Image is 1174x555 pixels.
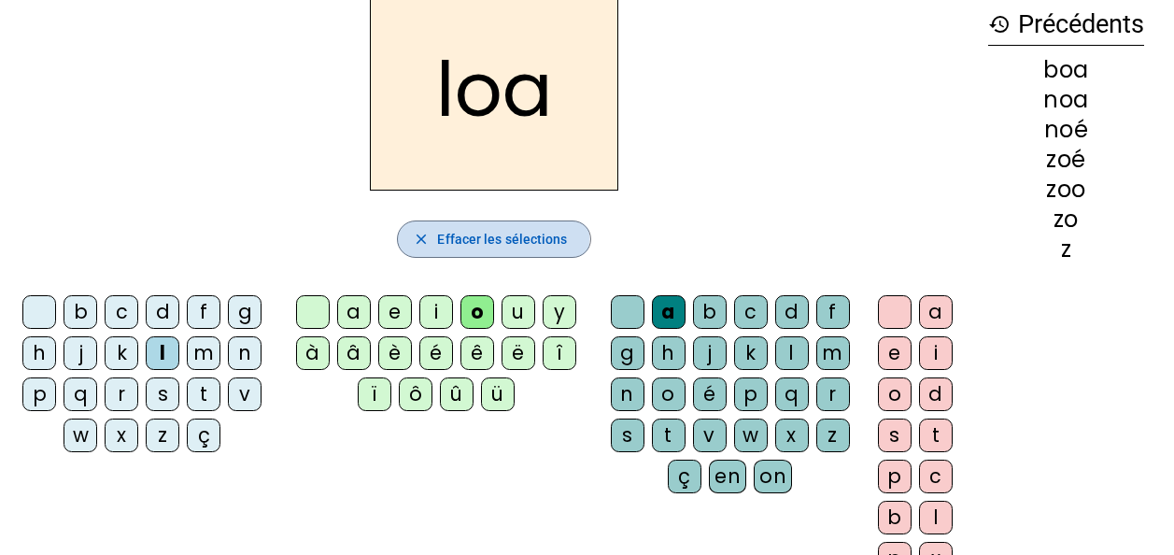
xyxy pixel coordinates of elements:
div: h [652,336,686,370]
div: g [611,336,644,370]
div: p [878,460,912,493]
div: o [460,295,494,329]
div: s [611,419,644,452]
div: k [734,336,768,370]
div: i [919,336,953,370]
div: t [919,419,953,452]
div: i [419,295,453,329]
div: zoé [988,149,1144,171]
div: n [611,377,644,411]
div: à [296,336,330,370]
div: r [105,377,138,411]
div: noé [988,119,1144,141]
div: a [337,295,371,329]
div: a [652,295,686,329]
div: ê [460,336,494,370]
div: o [878,377,912,411]
div: l [775,336,809,370]
div: l [919,501,953,534]
mat-icon: close [413,231,430,248]
div: v [228,377,262,411]
div: ç [668,460,701,493]
div: b [878,501,912,534]
div: ô [399,377,432,411]
div: ç [187,419,220,452]
div: t [652,419,686,452]
div: d [775,295,809,329]
div: é [419,336,453,370]
div: n [228,336,262,370]
div: e [378,295,412,329]
div: h [22,336,56,370]
div: u [502,295,535,329]
div: w [64,419,97,452]
div: p [22,377,56,411]
div: m [816,336,850,370]
div: c [734,295,768,329]
div: o [652,377,686,411]
button: Effacer les sélections [397,221,590,258]
div: c [105,295,138,329]
div: q [775,377,809,411]
span: Effacer les sélections [437,228,567,250]
div: d [919,377,953,411]
div: j [64,336,97,370]
div: p [734,377,768,411]
div: zo [988,208,1144,231]
div: é [693,377,727,411]
div: z [816,419,850,452]
div: l [146,336,179,370]
div: g [228,295,262,329]
div: ï [358,377,391,411]
div: y [543,295,576,329]
div: w [734,419,768,452]
div: c [919,460,953,493]
div: â [337,336,371,370]
div: ü [481,377,515,411]
div: î [543,336,576,370]
div: v [693,419,727,452]
div: z [146,419,179,452]
div: f [816,295,850,329]
h3: Précédents [988,4,1144,46]
div: m [187,336,220,370]
div: q [64,377,97,411]
div: e [878,336,912,370]
mat-icon: history [988,13,1011,36]
div: ë [502,336,535,370]
div: x [105,419,138,452]
div: a [919,295,953,329]
div: r [816,377,850,411]
div: x [775,419,809,452]
div: b [693,295,727,329]
div: t [187,377,220,411]
div: è [378,336,412,370]
div: j [693,336,727,370]
div: boa [988,59,1144,81]
div: z [988,238,1144,261]
div: k [105,336,138,370]
div: zoo [988,178,1144,201]
div: f [187,295,220,329]
div: noa [988,89,1144,111]
div: s [146,377,179,411]
div: on [754,460,792,493]
div: û [440,377,474,411]
div: b [64,295,97,329]
div: s [878,419,912,452]
div: en [709,460,746,493]
div: d [146,295,179,329]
